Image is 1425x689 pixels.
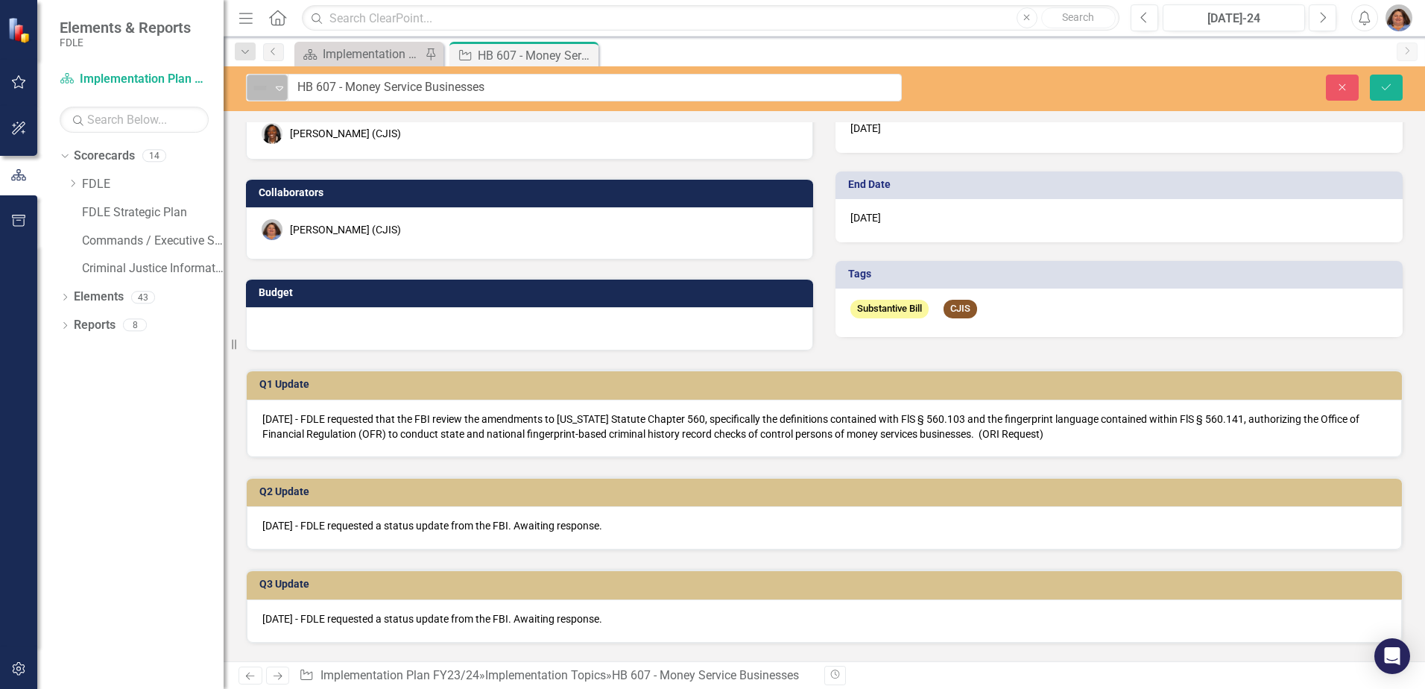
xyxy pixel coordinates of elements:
[320,668,479,682] a: Implementation Plan FY23/24
[82,176,224,193] a: FDLE
[262,611,1386,626] p: [DATE] - FDLE requested a status update from the FBI. Awaiting response.
[478,46,595,65] div: HB 607 - Money Service Businesses
[82,260,224,277] a: Criminal Justice Information Services
[290,222,401,237] div: [PERSON_NAME] (CJIS)
[485,668,606,682] a: Implementation Topics
[1163,4,1305,31] button: [DATE]-24
[262,518,1386,533] p: [DATE] - FDLE requested a status update from the FBI. Awaiting response.
[1168,10,1300,28] div: [DATE]-24
[850,212,881,224] span: [DATE]
[262,123,282,144] img: Lucy Saunders
[302,5,1119,31] input: Search ClearPoint...
[74,289,124,306] a: Elements
[850,122,881,134] span: [DATE]
[1062,11,1094,23] span: Search
[142,150,166,163] div: 14
[848,268,1395,280] h3: Tags
[288,74,902,101] input: This field is required
[7,17,34,43] img: ClearPoint Strategy
[259,579,1394,590] h3: Q3 Update
[259,379,1394,390] h3: Q1 Update
[131,291,155,303] div: 43
[1385,4,1412,31] img: Rachel Truxell
[259,287,806,298] h3: Budget
[251,79,269,97] img: Not Defined
[850,300,929,318] span: Substantive Bill
[82,233,224,250] a: Commands / Executive Support Branch
[298,45,421,63] a: Implementation Plan FY23/24
[259,187,806,198] h3: Collaborators
[612,668,799,682] div: HB 607 - Money Service Businesses
[74,317,116,334] a: Reports
[262,412,1386,441] p: [DATE] - FDLE requested that the FBI review the amendments to [US_STATE] Statute Chapter 560, spe...
[74,148,135,165] a: Scorecards
[1041,7,1116,28] button: Search
[60,71,209,88] a: Implementation Plan FY23/24
[262,219,282,240] img: Rachel Truxell
[82,204,224,221] a: FDLE Strategic Plan
[323,45,421,63] div: Implementation Plan FY23/24
[944,300,977,318] span: CJIS
[848,179,1395,190] h3: End Date
[1374,638,1410,674] div: Open Intercom Messenger
[299,667,813,685] div: » »
[290,126,401,141] div: [PERSON_NAME] (CJIS)
[259,486,1394,497] h3: Q2 Update
[123,319,147,332] div: 8
[60,19,191,37] span: Elements & Reports
[60,107,209,133] input: Search Below...
[60,37,191,48] small: FDLE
